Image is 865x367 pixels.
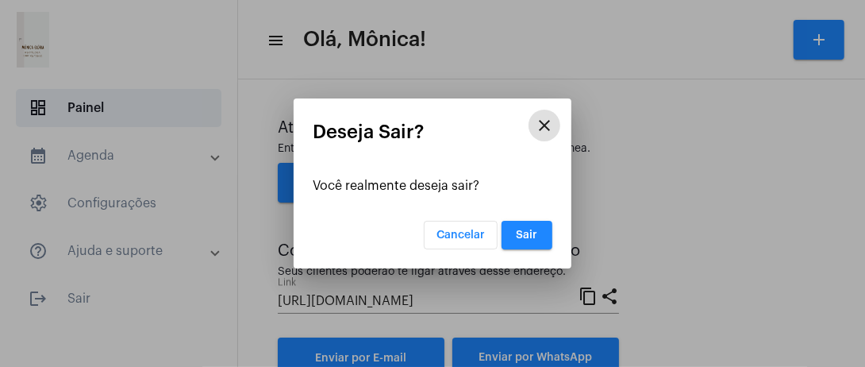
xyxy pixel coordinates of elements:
[535,116,554,135] mat-icon: close
[502,221,552,249] button: Sair
[313,122,552,142] mat-card-title: Deseja Sair?
[313,179,552,193] div: Você realmente deseja sair?
[424,221,498,249] button: Cancelar
[517,230,538,241] span: Sair
[436,230,485,241] span: Cancelar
